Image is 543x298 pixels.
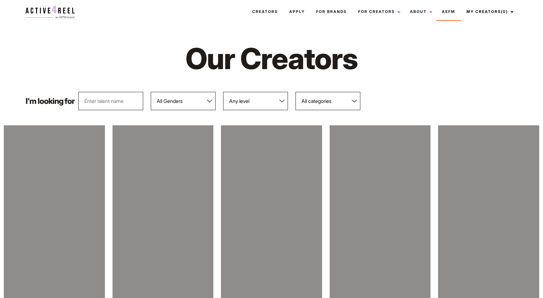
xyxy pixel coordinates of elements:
a: Apply [284,3,310,20]
img: a4r-logo.svg [26,6,75,18]
a: Creators [247,3,284,20]
span: (0) [501,9,508,14]
a: For Brands [310,3,352,20]
a: About [404,3,436,20]
input: Enter talent name [78,92,143,110]
a: My Creators(0) [461,3,517,20]
h1: Our Creators [130,40,413,77]
p: I'm looking for [26,97,75,105]
a: For Creators [352,3,404,20]
a: AEFM [436,3,461,20]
